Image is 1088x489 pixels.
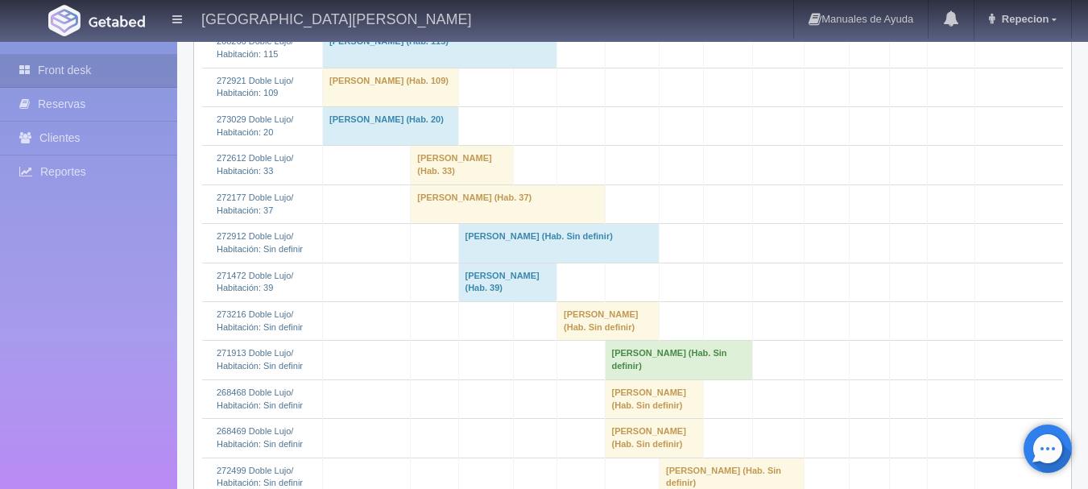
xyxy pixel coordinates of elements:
a: 273216 Doble Lujo/Habitación: Sin definir [217,309,303,332]
td: [PERSON_NAME] (Hab. 37) [411,184,605,223]
span: Repecion [998,13,1049,25]
a: 273029 Doble Lujo/Habitación: 20 [217,114,293,137]
a: 268468 Doble Lujo/Habitación: Sin definir [217,387,303,410]
a: 272921 Doble Lujo/Habitación: 109 [217,76,293,98]
img: Getabed [48,5,81,36]
td: [PERSON_NAME] (Hab. Sin definir) [605,341,752,379]
td: [PERSON_NAME] (Hab. Sin definir) [557,302,660,341]
a: 272499 Doble Lujo/Habitación: Sin definir [217,466,303,488]
a: 272912 Doble Lujo/Habitación: Sin definir [217,231,303,254]
a: 271472 Doble Lujo/Habitación: 39 [217,271,293,293]
td: [PERSON_NAME] (Hab. 33) [411,146,513,184]
td: [PERSON_NAME] (Hab. 115) [323,29,557,68]
td: [PERSON_NAME] (Hab. 20) [323,107,458,146]
td: [PERSON_NAME] (Hab. Sin definir) [605,379,703,418]
td: [PERSON_NAME] (Hab. 109) [323,68,458,106]
img: Getabed [89,15,145,27]
a: 268266 Doble Lujo/Habitación: 115 [217,36,293,59]
h4: [GEOGRAPHIC_DATA][PERSON_NAME] [201,8,471,28]
a: 271913 Doble Lujo/Habitación: Sin definir [217,348,303,371]
a: 272612 Doble Lujo/Habitación: 33 [217,153,293,176]
td: [PERSON_NAME] (Hab. Sin definir) [458,224,660,263]
td: [PERSON_NAME] (Hab. 39) [458,263,557,301]
a: 272177 Doble Lujo/Habitación: 37 [217,193,293,215]
td: [PERSON_NAME] (Hab. Sin definir) [605,419,703,458]
a: 268469 Doble Lujo/Habitación: Sin definir [217,426,303,449]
